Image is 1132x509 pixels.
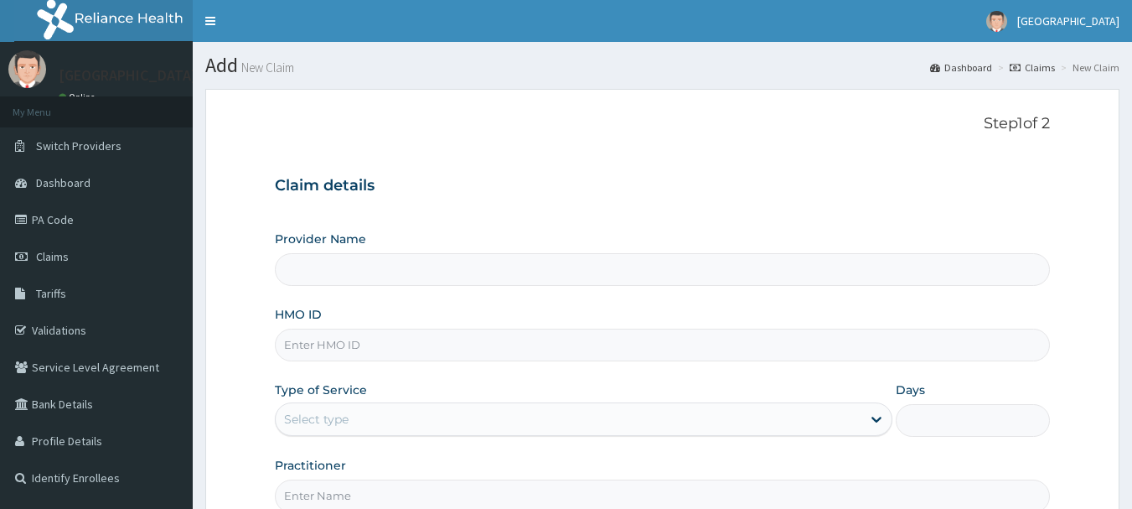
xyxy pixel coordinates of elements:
[36,138,121,153] span: Switch Providers
[36,249,69,264] span: Claims
[275,382,367,398] label: Type of Service
[275,177,1051,195] h3: Claim details
[986,11,1007,32] img: User Image
[275,231,366,247] label: Provider Name
[275,329,1051,361] input: Enter HMO ID
[275,115,1051,133] p: Step 1 of 2
[59,91,99,103] a: Online
[275,457,346,474] label: Practitioner
[1010,60,1055,75] a: Claims
[36,175,90,190] span: Dashboard
[36,286,66,301] span: Tariffs
[275,306,322,323] label: HMO ID
[1057,60,1119,75] li: New Claim
[930,60,992,75] a: Dashboard
[238,61,294,74] small: New Claim
[8,50,46,88] img: User Image
[205,55,1119,76] h1: Add
[284,411,349,428] div: Select type
[1017,13,1119,29] span: [GEOGRAPHIC_DATA]
[896,382,925,398] label: Days
[59,68,197,83] p: [GEOGRAPHIC_DATA]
